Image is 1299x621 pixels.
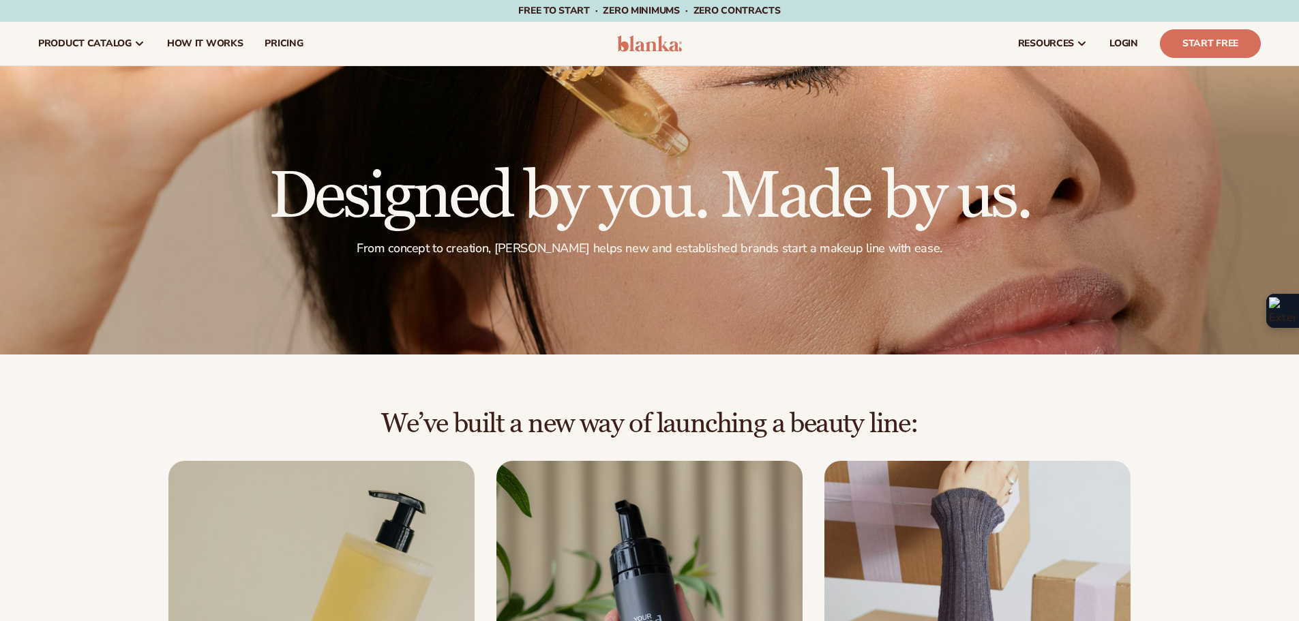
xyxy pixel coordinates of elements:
span: product catalog [38,38,132,49]
h2: We’ve built a new way of launching a beauty line: [38,409,1261,439]
span: How It Works [167,38,243,49]
p: From concept to creation, [PERSON_NAME] helps new and established brands start a makeup line with... [269,241,1030,256]
a: How It Works [156,22,254,65]
span: pricing [265,38,303,49]
a: LOGIN [1099,22,1149,65]
span: LOGIN [1109,38,1138,49]
h1: Designed by you. Made by us. [269,164,1030,230]
a: product catalog [27,22,156,65]
a: resources [1007,22,1099,65]
span: resources [1018,38,1074,49]
a: Start Free [1160,29,1261,58]
img: Extension Icon [1269,297,1296,324]
span: Free to start · ZERO minimums · ZERO contracts [518,4,780,17]
img: logo [617,35,682,52]
a: pricing [254,22,314,65]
